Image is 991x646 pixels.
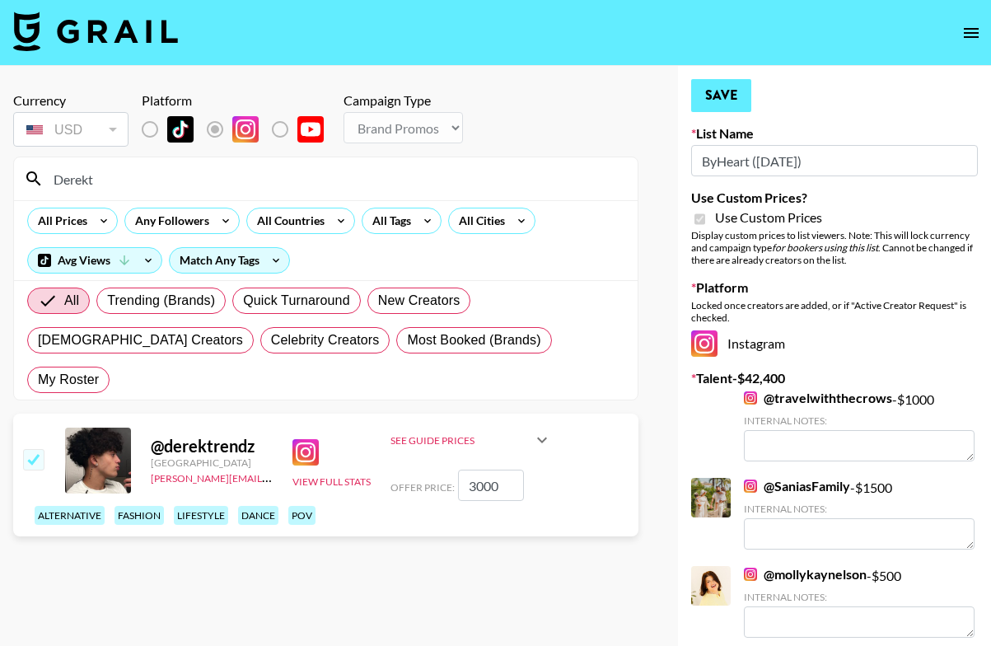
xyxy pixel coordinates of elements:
span: My Roster [38,370,99,390]
img: Instagram [744,391,757,405]
span: Most Booked (Brands) [407,330,540,350]
div: See Guide Prices [390,420,552,460]
span: All [64,291,79,311]
div: Currency [13,92,129,109]
label: Platform [691,279,978,296]
div: All Cities [449,208,508,233]
div: Avg Views [28,248,161,273]
img: Instagram [292,439,319,466]
div: Any Followers [125,208,213,233]
div: List locked to Instagram. [142,112,337,147]
div: fashion [115,506,164,525]
a: @mollykaynelson [744,566,867,583]
div: Internal Notes: [744,591,975,603]
img: Instagram [744,480,757,493]
a: @SaniasFamily [744,478,850,494]
label: Use Custom Prices? [691,190,978,206]
div: USD [16,115,125,144]
div: - $ 1000 [744,390,975,461]
div: Platform [142,92,337,109]
div: @ derektrendz [151,436,273,456]
button: View Full Stats [292,475,371,488]
span: Offer Price: [390,481,455,494]
span: Use Custom Prices [715,209,822,226]
div: [GEOGRAPHIC_DATA] [151,456,273,469]
img: Instagram [744,568,757,581]
div: alternative [35,506,105,525]
div: pov [288,506,316,525]
img: Grail Talent [13,12,178,51]
span: Quick Turnaround [243,291,350,311]
button: Save [691,79,751,112]
div: Locked once creators are added, or if "Active Creator Request" is checked. [691,299,978,324]
span: Trending (Brands) [107,291,215,311]
div: Currency is locked to USD [13,109,129,150]
div: All Countries [247,208,328,233]
img: Instagram [232,116,259,143]
div: Internal Notes: [744,503,975,515]
span: New Creators [378,291,460,311]
div: Instagram [691,330,978,357]
img: Instagram [691,330,718,357]
em: for bookers using this list [772,241,878,254]
div: dance [238,506,278,525]
div: lifestyle [174,506,228,525]
a: [PERSON_NAME][EMAIL_ADDRESS][DOMAIN_NAME] [151,469,395,485]
div: Campaign Type [344,92,463,109]
img: YouTube [297,116,324,143]
div: All Prices [28,208,91,233]
div: Display custom prices to list viewers. Note: This will lock currency and campaign type . Cannot b... [691,229,978,266]
div: - $ 1500 [744,478,975,550]
img: TikTok [167,116,194,143]
button: open drawer [955,16,988,49]
div: All Tags [362,208,414,233]
div: Match Any Tags [170,248,289,273]
div: See Guide Prices [390,434,532,447]
a: @travelwiththecrows [744,390,892,406]
div: - $ 500 [744,566,975,638]
input: 4,000 [458,470,524,501]
input: Search by User Name [44,166,628,192]
label: Talent - $ 42,400 [691,370,978,386]
span: Celebrity Creators [271,330,380,350]
span: [DEMOGRAPHIC_DATA] Creators [38,330,243,350]
label: List Name [691,125,978,142]
div: Internal Notes: [744,414,975,427]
